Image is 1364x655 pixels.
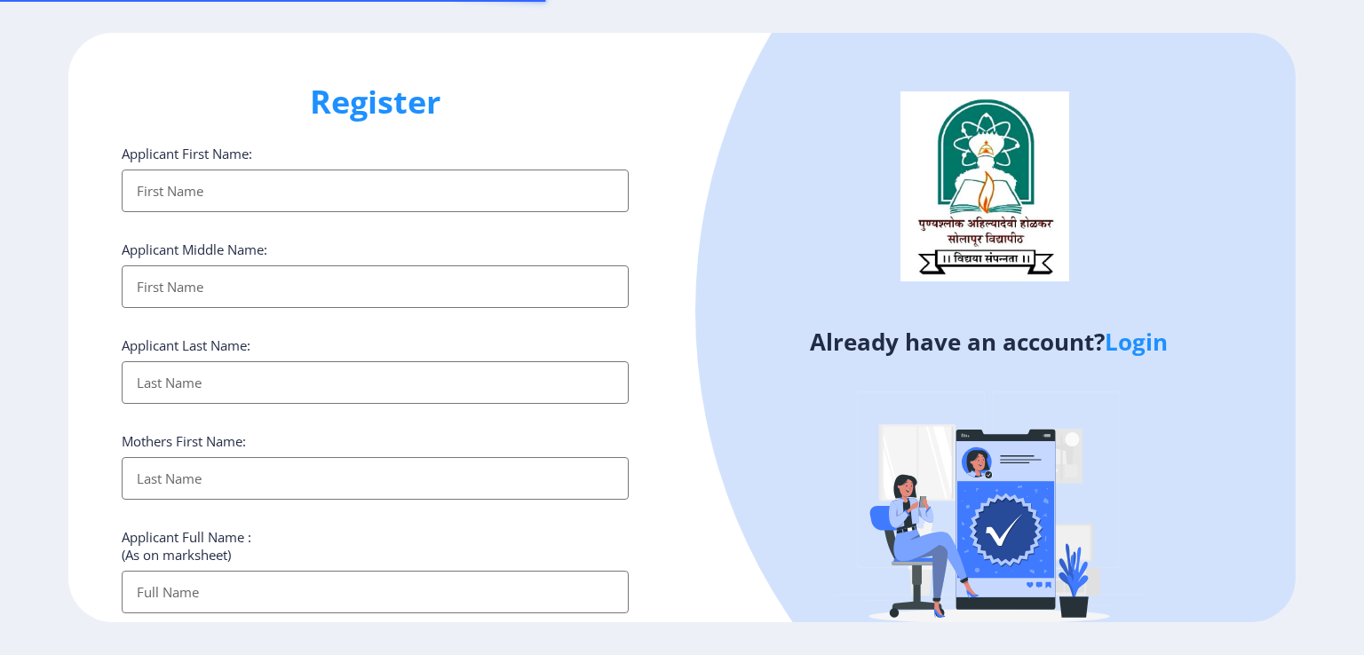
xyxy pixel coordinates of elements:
label: Applicant Full Name : (As on marksheet) [122,528,251,564]
input: Last Name [122,457,629,500]
a: Login [1105,326,1168,358]
h4: Already have an account? [695,327,1282,356]
label: Applicant Middle Name: [122,241,267,258]
img: logo [900,91,1069,281]
input: Full Name [122,571,629,613]
label: Applicant Last Name: [122,336,250,354]
label: Mothers First Name: [122,432,246,450]
h1: Register [122,81,629,123]
input: Last Name [122,361,629,404]
input: First Name [122,265,629,308]
label: Applicant First Name: [122,145,252,162]
input: First Name [122,170,629,212]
